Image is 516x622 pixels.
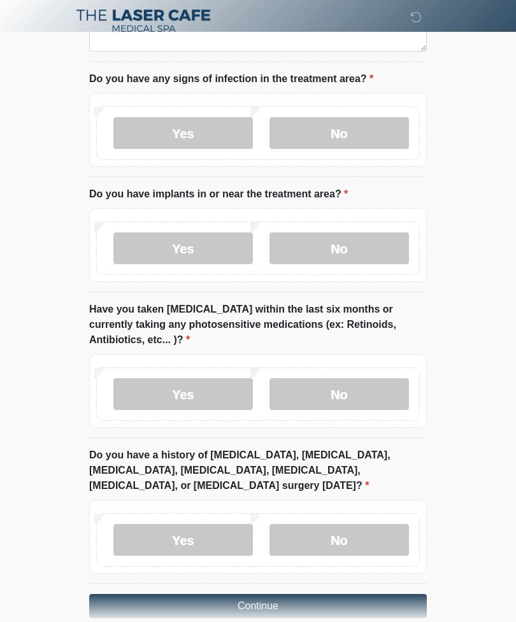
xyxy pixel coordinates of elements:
button: Continue [89,594,427,618]
label: No [269,378,409,410]
label: Do you have implants in or near the treatment area? [89,187,348,202]
label: No [269,232,409,264]
label: Yes [113,232,253,264]
label: Yes [113,524,253,556]
label: Yes [113,378,253,410]
label: Do you have any signs of infection in the treatment area? [89,71,373,87]
label: No [269,117,409,149]
img: The Laser Cafe Logo [76,10,210,32]
label: Yes [113,117,253,149]
label: Do you have a history of [MEDICAL_DATA], [MEDICAL_DATA], [MEDICAL_DATA], [MEDICAL_DATA], [MEDICAL... [89,448,427,493]
label: Have you taken [MEDICAL_DATA] within the last six months or currently taking any photosensitive m... [89,302,427,348]
label: No [269,524,409,556]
